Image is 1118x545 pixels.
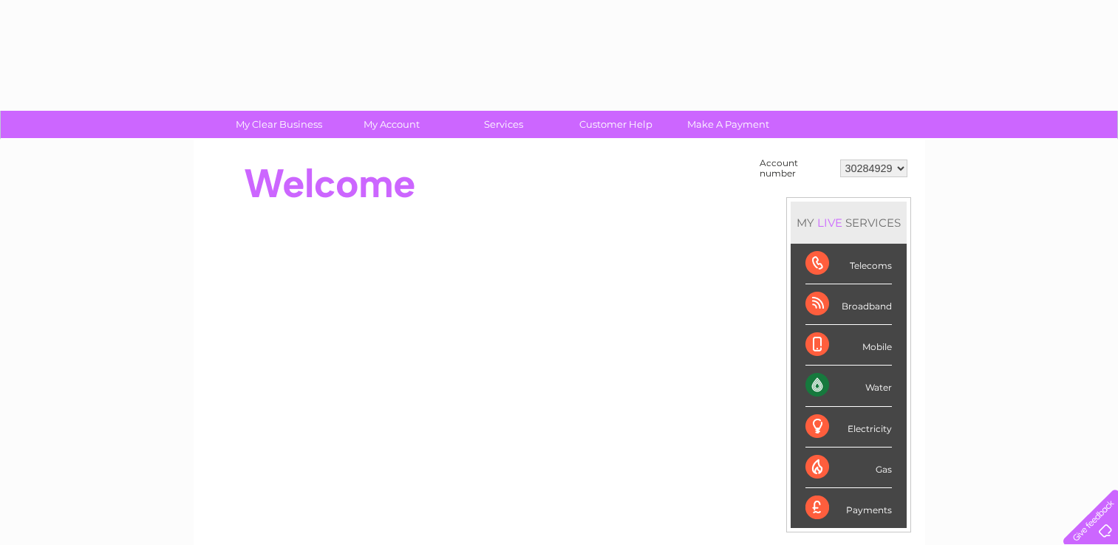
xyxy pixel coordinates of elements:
[791,202,907,244] div: MY SERVICES
[218,111,340,138] a: My Clear Business
[756,154,836,182] td: Account number
[805,488,892,528] div: Payments
[805,244,892,284] div: Telecoms
[443,111,565,138] a: Services
[805,284,892,325] div: Broadband
[805,448,892,488] div: Gas
[814,216,845,230] div: LIVE
[805,407,892,448] div: Electricity
[667,111,789,138] a: Make A Payment
[555,111,677,138] a: Customer Help
[330,111,452,138] a: My Account
[805,325,892,366] div: Mobile
[805,366,892,406] div: Water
